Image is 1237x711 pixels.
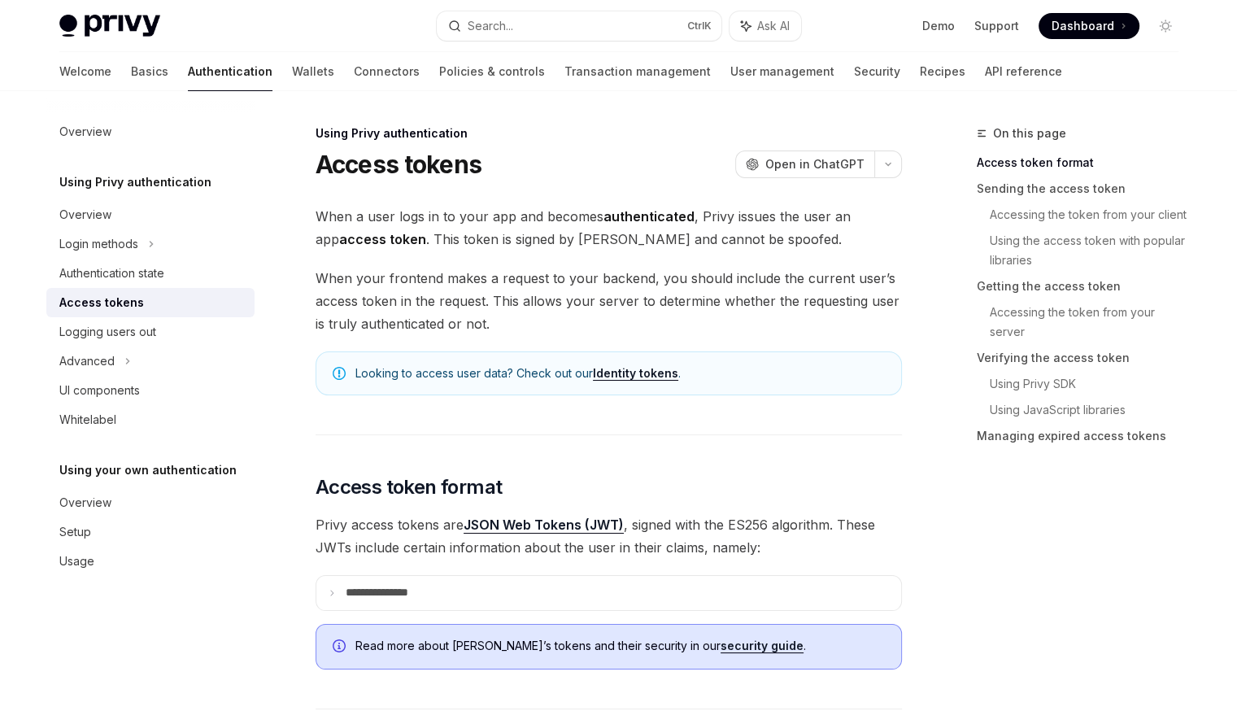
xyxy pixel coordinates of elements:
[46,259,255,288] a: Authentication state
[292,52,334,91] a: Wallets
[46,547,255,576] a: Usage
[464,517,624,534] a: JSON Web Tokens (JWT)
[59,493,111,513] div: Overview
[990,299,1191,345] a: Accessing the token from your server
[355,365,885,382] span: Looking to access user data? Check out our .
[59,322,156,342] div: Logging users out
[46,376,255,405] a: UI components
[1039,13,1139,39] a: Dashboard
[990,228,1191,273] a: Using the access token with popular libraries
[920,52,965,91] a: Recipes
[1152,13,1178,39] button: Toggle dark mode
[59,460,237,480] h5: Using your own authentication
[131,52,168,91] a: Basics
[687,20,712,33] span: Ctrl K
[977,273,1191,299] a: Getting the access token
[316,205,902,251] span: When a user logs in to your app and becomes , Privy issues the user an app . This token is signed...
[977,176,1191,202] a: Sending the access token
[46,405,255,434] a: Whitelabel
[59,122,111,142] div: Overview
[316,513,902,559] span: Privy access tokens are , signed with the ES256 algorithm. These JWTs include certain information...
[355,638,885,654] span: Read more about [PERSON_NAME]’s tokens and their security in our .
[339,231,426,247] strong: access token
[316,474,503,500] span: Access token format
[59,293,144,312] div: Access tokens
[59,264,164,283] div: Authentication state
[46,117,255,146] a: Overview
[974,18,1019,34] a: Support
[316,267,902,335] span: When your frontend makes a request to your backend, you should include the current user’s access ...
[437,11,721,41] button: Search...CtrlK
[59,410,116,430] div: Whitelabel
[922,18,955,34] a: Demo
[46,488,255,517] a: Overview
[993,124,1066,143] span: On this page
[188,52,272,91] a: Authentication
[757,18,790,34] span: Ask AI
[59,381,140,400] div: UI components
[46,200,255,229] a: Overview
[46,317,255,347] a: Logging users out
[59,15,160,37] img: light logo
[1052,18,1114,34] span: Dashboard
[603,208,695,225] strong: authenticated
[985,52,1062,91] a: API reference
[977,345,1191,371] a: Verifying the access token
[593,366,678,381] a: Identity tokens
[333,367,346,380] svg: Note
[333,639,349,656] svg: Info
[46,288,255,317] a: Access tokens
[468,16,513,36] div: Search...
[977,150,1191,176] a: Access token format
[730,52,834,91] a: User management
[59,552,94,571] div: Usage
[59,172,211,192] h5: Using Privy authentication
[854,52,900,91] a: Security
[990,397,1191,423] a: Using JavaScript libraries
[316,125,902,142] div: Using Privy authentication
[735,150,874,178] button: Open in ChatGPT
[564,52,711,91] a: Transaction management
[59,52,111,91] a: Welcome
[46,517,255,547] a: Setup
[354,52,420,91] a: Connectors
[59,522,91,542] div: Setup
[439,52,545,91] a: Policies & controls
[977,423,1191,449] a: Managing expired access tokens
[765,156,865,172] span: Open in ChatGPT
[721,639,804,653] a: security guide
[990,371,1191,397] a: Using Privy SDK
[59,205,111,225] div: Overview
[316,150,481,179] h1: Access tokens
[990,202,1191,228] a: Accessing the token from your client
[59,351,115,371] div: Advanced
[59,234,138,254] div: Login methods
[730,11,801,41] button: Ask AI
